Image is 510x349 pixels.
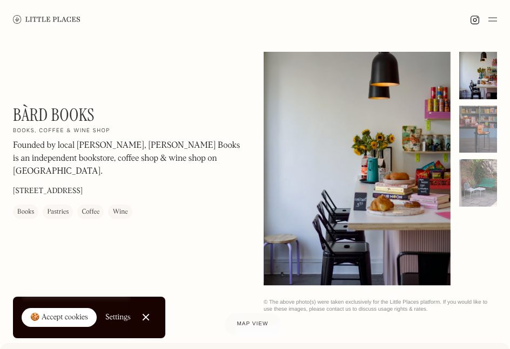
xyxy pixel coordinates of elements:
div: Books [17,207,34,218]
a: Close Cookie Popup [135,306,157,328]
div: Pastries [47,207,69,218]
div: © The above photo(s) were taken exclusively for the Little Places platform. If you would like to ... [264,299,497,313]
a: Settings [105,305,131,330]
p: Founded by local [PERSON_NAME], [PERSON_NAME] Books is an independent bookstore, coffee shop & wi... [13,140,246,179]
div: Settings [105,313,131,321]
p: [STREET_ADDRESS] [13,186,83,197]
div: Coffee [82,207,99,218]
a: Map view [224,312,281,336]
div: 🍪 Accept cookies [30,312,88,323]
div: Wine [112,207,127,218]
span: Map view [237,321,269,327]
a: 🍪 Accept cookies [22,308,97,327]
h2: Books, coffee & wine shop [13,128,110,135]
h1: Bàrd Books [13,105,95,125]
